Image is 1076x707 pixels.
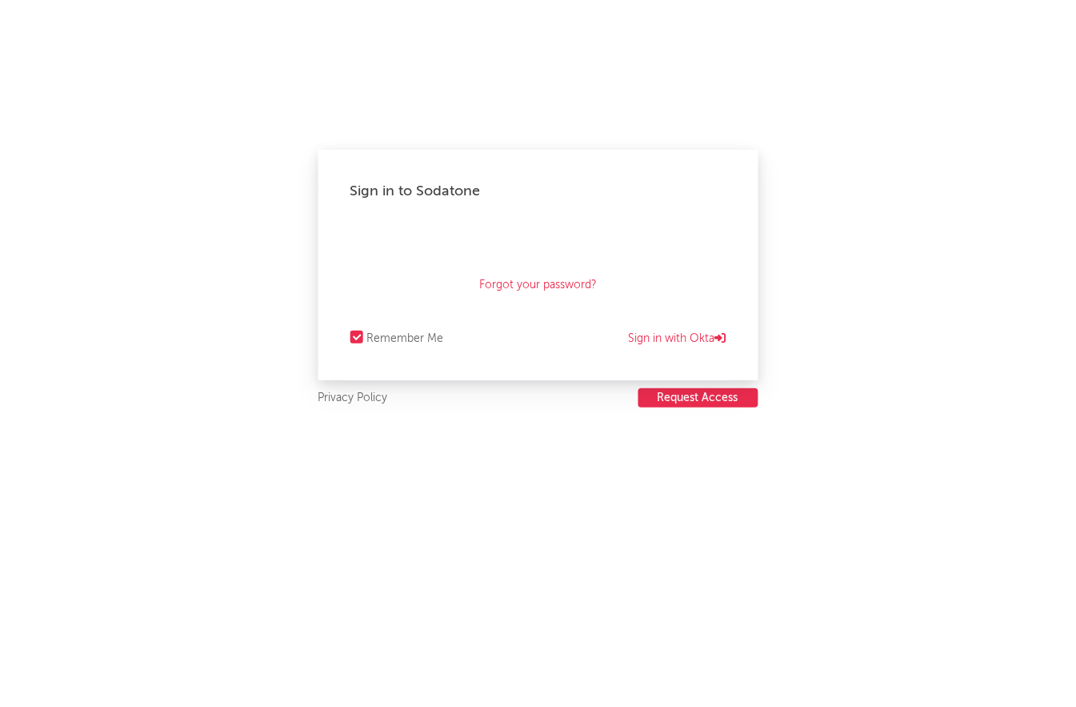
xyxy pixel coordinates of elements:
a: Privacy Policy [318,388,388,408]
a: Forgot your password? [479,275,597,295]
a: Request Access [638,388,758,408]
button: Request Access [638,388,758,408]
a: Sign in with Okta [629,329,726,348]
div: Sign in to Sodatone [350,182,726,201]
div: Remember Me [367,329,444,348]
